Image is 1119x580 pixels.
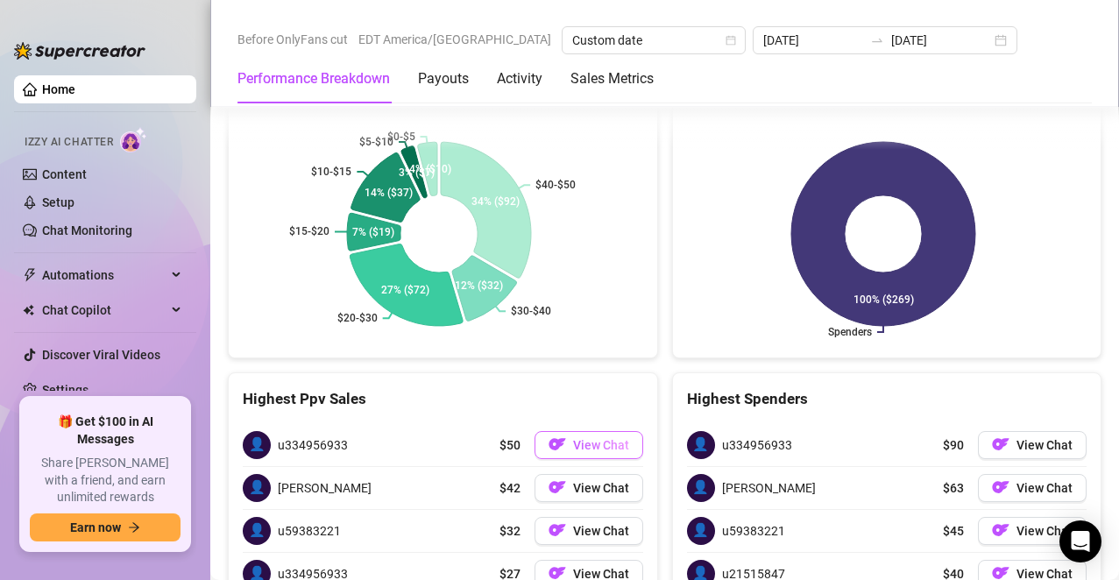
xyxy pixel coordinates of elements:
[549,478,566,496] img: OF
[535,431,643,459] button: OFView Chat
[535,517,643,545] button: OFView Chat
[1016,481,1073,495] span: View Chat
[1059,520,1101,562] div: Open Intercom Messenger
[243,387,643,411] div: Highest Ppv Sales
[943,435,964,455] span: $90
[237,26,348,53] span: Before OnlyFans cut
[42,167,87,181] a: Content
[30,455,181,506] span: Share [PERSON_NAME] with a friend, and earn unlimited rewards
[687,387,1087,411] div: Highest Spenders
[1016,438,1073,452] span: View Chat
[499,521,521,541] span: $32
[535,179,576,191] text: $40-$50
[70,520,121,534] span: Earn now
[943,521,964,541] span: $45
[128,521,140,534] span: arrow-right
[572,27,735,53] span: Custom date
[573,481,629,495] span: View Chat
[535,474,643,502] button: OFView Chat
[42,348,160,362] a: Discover Viral Videos
[497,68,542,89] div: Activity
[42,223,132,237] a: Chat Monitoring
[42,383,89,397] a: Settings
[992,478,1009,496] img: OF
[499,478,521,498] span: $42
[891,31,991,50] input: End date
[14,42,145,60] img: logo-BBDzfeDw.svg
[278,521,341,541] span: u59383221
[722,478,816,498] span: [PERSON_NAME]
[511,305,551,317] text: $30-$40
[549,435,566,453] img: OF
[243,517,271,545] span: 👤
[870,33,884,47] span: swap-right
[499,435,521,455] span: $50
[687,474,715,502] span: 👤
[687,431,715,459] span: 👤
[943,478,964,498] span: $63
[30,414,181,448] span: 🎁 Get $100 in AI Messages
[359,136,393,148] text: $5-$10
[278,478,372,498] span: [PERSON_NAME]
[42,261,166,289] span: Automations
[278,435,348,455] span: u334956933
[243,431,271,459] span: 👤
[573,438,629,452] span: View Chat
[237,68,390,89] div: Performance Breakdown
[992,521,1009,539] img: OF
[23,268,37,282] span: thunderbolt
[337,312,378,324] text: $20-$30
[992,435,1009,453] img: OF
[30,513,181,541] button: Earn nowarrow-right
[120,127,147,152] img: AI Chatter
[23,304,34,316] img: Chat Copilot
[42,296,166,324] span: Chat Copilot
[722,521,785,541] span: u59383221
[978,431,1087,459] button: OFView Chat
[289,225,329,237] text: $15-$20
[418,68,469,89] div: Payouts
[42,195,74,209] a: Setup
[42,82,75,96] a: Home
[243,474,271,502] span: 👤
[687,517,715,545] span: 👤
[763,31,863,50] input: Start date
[870,33,884,47] span: to
[978,474,1087,502] button: OFView Chat
[25,134,113,151] span: Izzy AI Chatter
[573,524,629,538] span: View Chat
[726,35,736,46] span: calendar
[978,517,1087,545] button: OFView Chat
[570,68,654,89] div: Sales Metrics
[1016,524,1073,538] span: View Chat
[358,26,551,53] span: EDT America/[GEOGRAPHIC_DATA]
[387,131,415,143] text: $0-$5
[549,521,566,539] img: OF
[311,166,351,178] text: $10-$15
[722,435,792,455] span: u334956933
[828,326,872,338] text: Spenders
